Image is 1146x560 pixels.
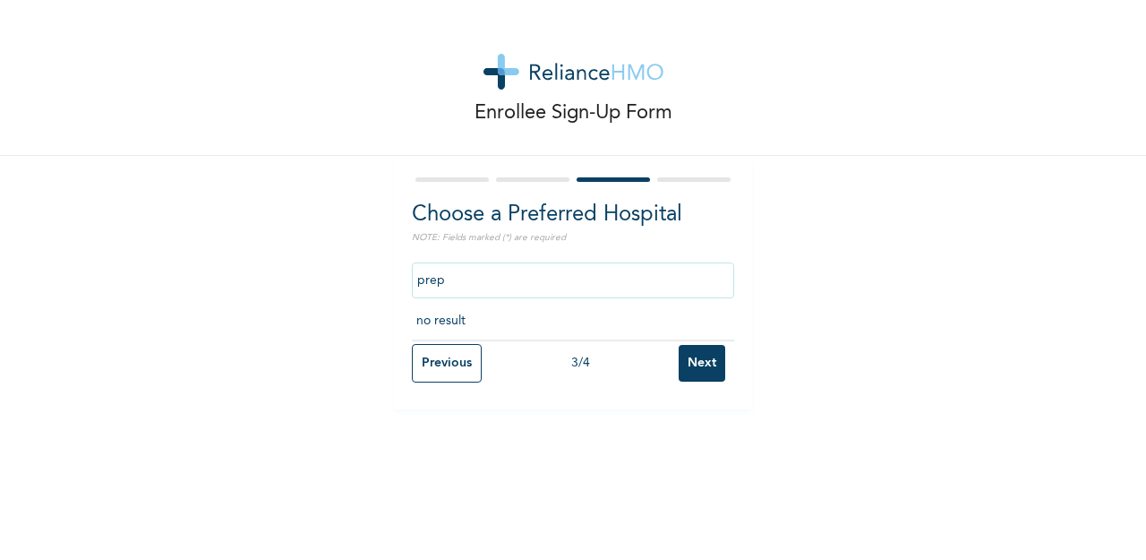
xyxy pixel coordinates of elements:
h2: Choose a Preferred Hospital [412,199,734,231]
input: Next [679,345,725,382]
input: Previous [412,344,482,383]
input: Search by name, address or governorate [412,263,734,298]
img: logo [483,54,663,90]
p: no result [416,312,730,331]
p: Enrollee Sign-Up Form [475,99,672,128]
div: 3 / 4 [482,354,679,373]
p: NOTE: Fields marked (*) are required [412,231,734,245]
